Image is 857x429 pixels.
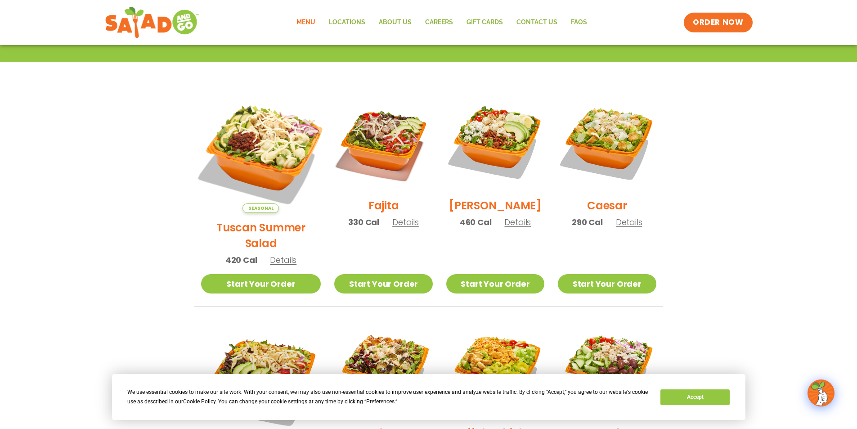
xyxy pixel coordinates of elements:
[587,198,627,213] h2: Caesar
[558,320,656,418] img: Product photo for Greek Salad
[290,12,594,33] nav: Menu
[322,12,372,33] a: Locations
[334,274,432,294] a: Start Your Order
[616,217,642,228] span: Details
[270,254,296,266] span: Details
[290,12,322,33] a: Menu
[572,216,603,228] span: 290 Cal
[348,216,379,228] span: 330 Cal
[366,398,395,405] span: Preferences
[201,274,321,294] a: Start Your Order
[372,12,418,33] a: About Us
[242,203,279,213] span: Seasonal
[684,13,752,32] a: ORDER NOW
[105,5,200,41] img: new-SAG-logo-768×292
[558,93,656,191] img: Product photo for Caesar Salad
[225,254,257,266] span: 420 Cal
[190,82,331,223] img: Product photo for Tuscan Summer Salad
[446,274,544,294] a: Start Your Order
[201,220,321,251] h2: Tuscan Summer Salad
[446,93,544,191] img: Product photo for Cobb Salad
[449,198,542,213] h2: [PERSON_NAME]
[510,12,564,33] a: Contact Us
[183,398,215,405] span: Cookie Policy
[392,217,419,228] span: Details
[368,198,399,213] h2: Fajita
[418,12,460,33] a: Careers
[808,380,834,406] img: wpChatIcon
[564,12,594,33] a: FAQs
[460,216,492,228] span: 460 Cal
[334,93,432,191] img: Product photo for Fajita Salad
[558,274,656,294] a: Start Your Order
[446,320,544,418] img: Product photo for Buffalo Chicken Salad
[660,389,730,405] button: Accept
[112,374,745,420] div: Cookie Consent Prompt
[693,17,743,28] span: ORDER NOW
[504,217,531,228] span: Details
[334,320,432,418] img: Product photo for Roasted Autumn Salad
[127,388,650,406] div: We use essential cookies to make our site work. With your consent, we may also use non-essential ...
[460,12,510,33] a: GIFT CARDS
